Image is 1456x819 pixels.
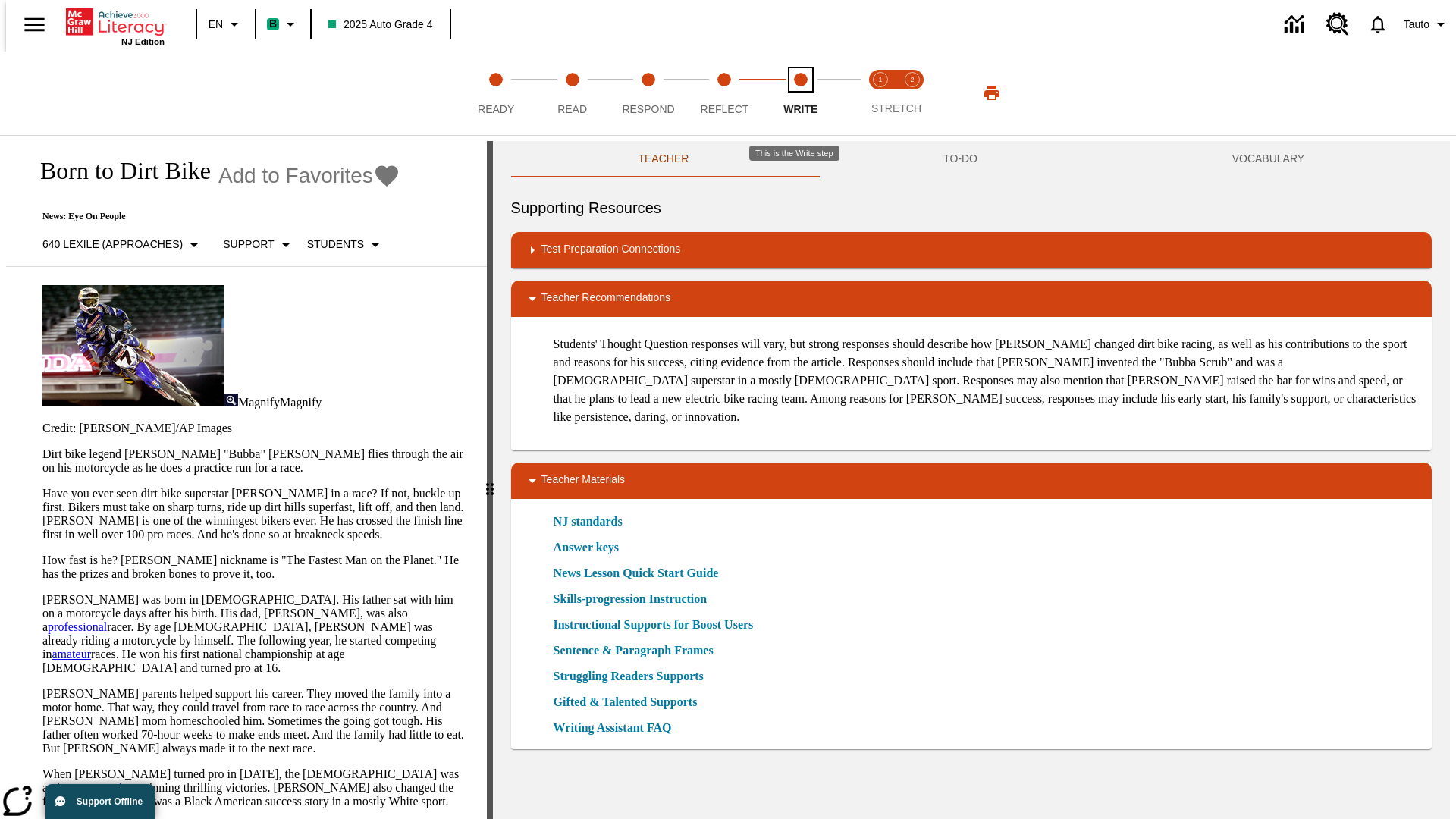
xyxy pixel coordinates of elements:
div: activity [493,141,1450,819]
a: Skills-progression Instruction, Will open in new browser window or tab [554,590,708,608]
button: VOCABULARY [1105,141,1432,177]
p: Test Preparation Connections [541,241,681,259]
a: Struggling Readers Supports [554,667,713,686]
p: Students' Thought Question responses will vary, but strong responses should describe how [PERSON_... [554,335,1420,426]
button: Respond step 3 of 5 [604,52,692,135]
p: 640 Lexile (Approaches) [42,237,183,253]
img: Magnify [224,394,238,406]
span: Add to Favorites [218,164,373,188]
div: This is the Write step [749,146,839,161]
button: Select Student [301,231,391,259]
button: Teacher [511,141,817,177]
h6: Supporting Resources [511,196,1432,220]
button: Profile/Settings [1398,11,1456,38]
p: Dirt bike legend [PERSON_NAME] "Bubba" [PERSON_NAME] flies through the air on his motorcycle as h... [42,447,469,475]
a: sensation [89,781,135,794]
p: Teacher Materials [541,472,626,490]
span: B [269,14,277,33]
span: Ready [478,103,514,115]
a: professional [48,620,107,633]
span: Respond [622,103,674,115]
span: 2025 Auto Grade 4 [328,17,433,33]
div: Press Enter or Spacebar and then press right and left arrow keys to move the slider [487,141,493,819]
h1: Born to Dirt Bike [24,157,211,185]
button: Reflect step 4 of 5 [680,52,768,135]
button: Scaffolds, Support [217,231,300,259]
a: Gifted & Talented Supports [554,693,707,711]
span: Magnify [238,396,280,409]
a: amateur [52,648,91,661]
a: News Lesson Quick Start Guide, Will open in new browser window or tab [554,564,719,582]
button: Print [968,80,1016,107]
p: Credit: [PERSON_NAME]/AP Images [42,422,469,435]
button: Stretch Read step 1 of 2 [858,52,902,135]
button: Ready step 1 of 5 [452,52,540,135]
div: Teacher Materials [511,463,1432,499]
button: Open side menu [12,2,57,47]
button: Stretch Respond step 2 of 2 [890,52,934,135]
span: Tauto [1404,17,1429,33]
p: When [PERSON_NAME] turned pro in [DATE], the [DEMOGRAPHIC_DATA] was an instant , winning thrillin... [42,767,469,808]
button: Read step 2 of 5 [528,52,616,135]
span: Reflect [701,103,749,115]
button: Add to Favorites - Born to Dirt Bike [218,162,400,189]
button: Boost Class color is mint green. Change class color [261,11,306,38]
p: Have you ever seen dirt bike superstar [PERSON_NAME] in a race? If not, buckle up first. Bikers m... [42,487,469,541]
div: Home [66,5,165,46]
p: [PERSON_NAME] was born in [DEMOGRAPHIC_DATA]. His father sat with him on a motorcycle days after ... [42,593,469,675]
a: Answer keys, Will open in new browser window or tab [554,538,619,557]
a: Writing Assistant FAQ [554,719,681,737]
p: Students [307,237,364,253]
a: Resource Center, Will open in new tab [1317,4,1358,45]
a: Data Center [1276,4,1317,45]
span: NJ Edition [121,37,165,46]
p: Support [223,237,274,253]
div: Instructional Panel Tabs [511,141,1432,177]
button: TO-DO [816,141,1105,177]
a: Notifications [1358,5,1398,44]
text: 1 [878,76,882,83]
div: Test Preparation Connections [511,232,1432,268]
span: STRETCH [871,102,921,115]
span: Support Offline [77,796,143,807]
a: Instructional Supports for Boost Users, Will open in new browser window or tab [554,616,754,634]
p: How fast is he? [PERSON_NAME] nickname is "The Fastest Man on the Planet." He has the prizes and ... [42,554,469,581]
span: Write [783,103,817,115]
span: Read [557,103,587,115]
button: Support Offline [45,784,155,819]
p: [PERSON_NAME] parents helped support his career. They moved the family into a motor home. That wa... [42,687,469,755]
span: EN [209,17,223,33]
text: 2 [910,76,914,83]
span: Magnify [280,396,322,409]
p: News: Eye On People [24,211,400,222]
p: Teacher Recommendations [541,290,670,308]
img: Motocross racer James Stewart flies through the air on his dirt bike. [42,285,224,406]
button: Language: EN, Select a language [202,11,250,38]
a: NJ standards [554,513,632,531]
button: Select Lexile, 640 Lexile (Approaches) [36,231,209,259]
button: Write step 5 of 5 [757,52,845,135]
a: Sentence & Paragraph Frames, Will open in new browser window or tab [554,642,714,660]
div: reading [6,141,487,811]
div: Teacher Recommendations [511,281,1432,317]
